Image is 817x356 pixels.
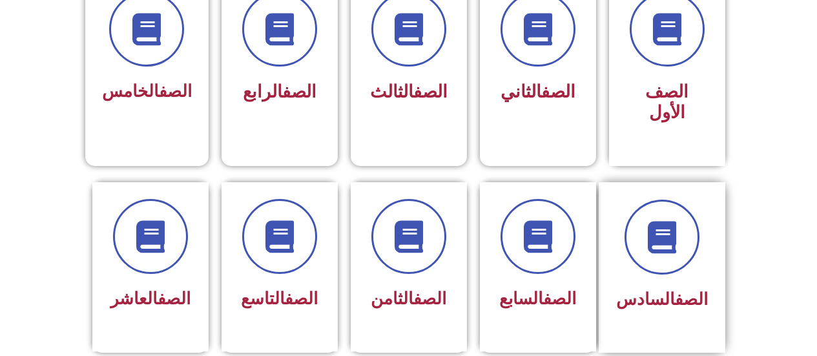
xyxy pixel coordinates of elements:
a: الصف [285,289,318,308]
a: الصف [675,289,708,309]
a: الصف [413,81,448,102]
a: الصف [158,289,191,308]
a: الصف [159,81,192,101]
span: الخامس [102,81,192,101]
span: التاسع [241,289,318,308]
a: الصف [543,289,576,308]
a: الصف [541,81,575,102]
span: السادس [616,289,708,309]
span: العاشر [110,289,191,308]
span: الثامن [371,289,446,308]
span: السابع [499,289,576,308]
span: الثالث [370,81,448,102]
span: الرابع [243,81,316,102]
a: الصف [413,289,446,308]
a: الصف [282,81,316,102]
span: الثاني [501,81,575,102]
span: الصف الأول [645,81,688,123]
